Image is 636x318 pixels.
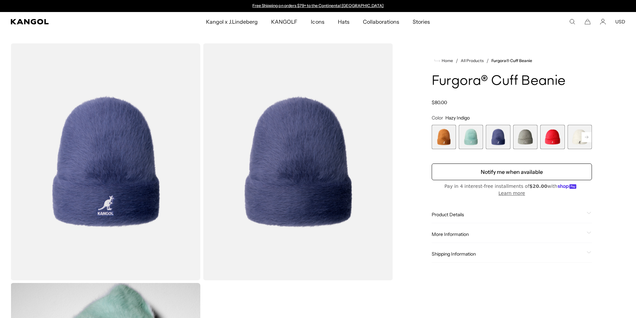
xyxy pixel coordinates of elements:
span: Stories [413,12,430,31]
a: Free Shipping on orders $79+ to the Continental [GEOGRAPHIC_DATA] [252,3,384,8]
span: Color [432,115,443,121]
span: Icons [311,12,324,31]
span: Shipping Information [432,251,584,257]
div: 2 of 7 [459,125,483,149]
nav: breadcrumbs [432,57,592,65]
div: 1 of 2 [249,3,387,9]
a: Home [434,58,453,64]
span: Kangol x J.Lindeberg [206,12,258,31]
slideshow-component: Announcement bar [249,3,387,9]
span: Home [440,58,453,63]
span: Hats [338,12,350,31]
a: All Products [461,58,484,63]
label: Rustic Caramel [432,125,456,149]
a: Stories [406,12,437,31]
span: KANGOLF [271,12,297,31]
img: color-hazy-indigo [11,43,200,280]
span: Product Details [432,212,584,218]
div: 3 of 7 [486,125,510,149]
a: KANGOLF [264,12,304,31]
a: Collaborations [356,12,406,31]
label: Warm Grey [513,125,538,149]
div: 6 of 7 [568,125,592,149]
span: Collaborations [363,12,399,31]
label: Scarlet [540,125,565,149]
div: Announcement [249,3,387,9]
label: Aquatic [459,125,483,149]
a: Kangol x J.Lindeberg [199,12,265,31]
a: Furgora® Cuff Beanie [491,58,532,63]
button: USD [615,19,625,25]
span: $80.00 [432,99,447,105]
a: Kangol [11,19,136,24]
li: / [484,57,489,65]
button: Cart [585,19,591,25]
span: Hazy Indigo [445,115,470,121]
img: color-hazy-indigo [203,43,393,280]
a: Account [600,19,606,25]
a: Hats [331,12,356,31]
h1: Furgora® Cuff Beanie [432,74,592,89]
div: 4 of 7 [513,125,538,149]
summary: Search here [569,19,575,25]
div: 5 of 7 [540,125,565,149]
a: Icons [304,12,331,31]
label: Ivory [568,125,592,149]
span: More Information [432,231,584,237]
label: Hazy Indigo [486,125,510,149]
div: 1 of 7 [432,125,456,149]
li: / [453,57,458,65]
button: Notify me when available [432,164,592,180]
